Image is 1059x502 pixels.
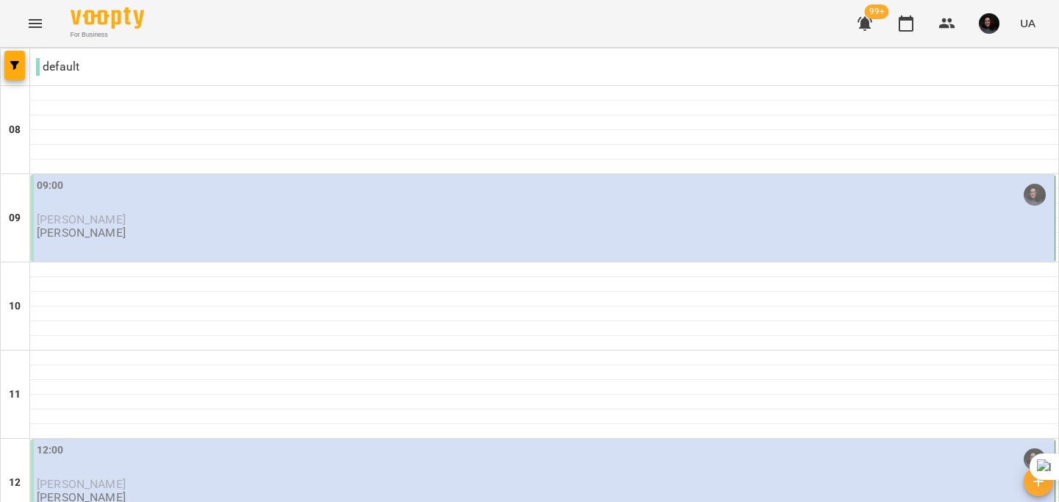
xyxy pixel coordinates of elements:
button: Створити урок [1024,467,1053,496]
img: Voopty Logo [71,7,144,29]
span: 99+ [865,4,889,19]
label: 12:00 [37,442,64,459]
button: Menu [18,6,53,41]
h6: 11 [9,387,21,403]
img: Наталія Кобель [1024,184,1046,206]
button: UA [1014,10,1041,37]
h6: 10 [9,298,21,315]
img: 3b3145ad26fe4813cc7227c6ce1adc1c.jpg [979,13,999,34]
p: [PERSON_NAME] [37,226,126,239]
span: [PERSON_NAME] [37,212,126,226]
span: UA [1020,15,1035,31]
span: [PERSON_NAME] [37,477,126,491]
h6: 09 [9,210,21,226]
label: 09:00 [37,178,64,194]
h6: 08 [9,122,21,138]
img: Наталія Кобель [1024,448,1046,470]
p: default [36,58,79,76]
span: For Business [71,30,144,40]
h6: 12 [9,475,21,491]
